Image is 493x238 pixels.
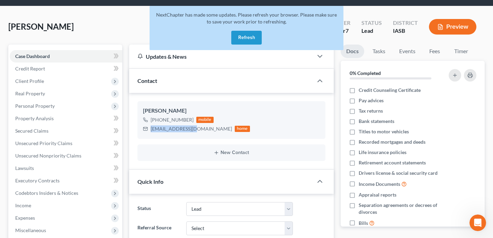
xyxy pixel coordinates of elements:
div: Recent message [14,87,124,94]
span: Recorded mortgages and deeds [359,139,425,145]
div: Status [361,19,382,27]
span: Credit Report [15,66,45,72]
button: Help [92,174,138,202]
span: Quick Info [137,178,163,185]
a: Unsecured Nonpriority Claims [10,150,122,162]
span: Income [15,202,31,208]
p: Hi there! [14,49,125,61]
span: Executory Contracts [15,178,60,183]
button: Preview [429,19,476,35]
iframe: Intercom live chat [469,215,486,231]
a: Unsecured Priority Claims [10,137,122,150]
p: How can we help? [14,61,125,73]
div: IASB [393,27,418,35]
strong: 0% Completed [350,70,381,76]
span: Client Profile [15,78,44,84]
span: Pay advices [359,97,384,104]
a: Secured Claims [10,125,122,137]
div: Close [119,11,132,23]
button: Refresh [231,31,262,45]
a: Property Analysis [10,112,122,125]
span: Lawsuits [15,165,34,171]
span: Miscellaneous [15,227,46,233]
div: Send us a message [14,127,116,134]
div: [EMAIL_ADDRESS][DOMAIN_NAME] [151,125,232,132]
span: Personal Property [15,103,55,109]
span: Unsecured Priority Claims [15,140,72,146]
div: District [393,19,418,27]
div: • 17h ago [72,104,95,112]
button: Search for help [10,154,128,168]
span: Titles to motor vehicles [359,128,409,135]
img: Profile image for Kelly [74,11,88,25]
span: Bills [359,220,368,227]
span: Help [110,192,121,197]
div: We typically reply in a few hours [14,134,116,141]
a: Docs [341,45,364,58]
div: Updates & News [137,53,305,60]
span: Retirement account statements [359,159,426,166]
span: Property Analysis [15,115,54,121]
span: Tax returns [359,107,383,114]
div: Form Preview Helper [14,173,116,180]
div: Recent messageProfile image for JamesThe way I do this on my Mac, is open the folders where it do... [7,81,132,117]
div: home [235,126,250,132]
span: Expenses [15,215,35,221]
img: Profile image for Lindsey [100,11,114,25]
div: mobile [196,117,214,123]
span: The way I do this on my Mac, is open the folders where it downloads, right clicking the downloade... [31,98,474,103]
span: Unsecured Nonpriority Claims [15,153,81,159]
a: Timer [449,45,474,58]
button: Messages [46,174,92,202]
div: [PERSON_NAME] [31,104,71,112]
div: [PHONE_NUMBER] [151,116,194,123]
img: Profile image for James [14,97,28,111]
span: Case Dashboard [15,53,50,59]
div: [PERSON_NAME] [143,107,320,115]
span: Real Property [15,91,45,96]
span: Bank statements [359,118,394,125]
a: Tasks [367,45,391,58]
span: Codebtors Insiders & Notices [15,190,78,196]
a: Executory Contracts [10,174,122,187]
a: Credit Report [10,63,122,75]
img: Profile image for James [87,11,101,25]
span: NextChapter has made some updates. Please refresh your browser. Please make sure to save your wor... [156,12,337,25]
div: Send us a messageWe typically reply in a few hours [7,121,132,147]
label: Referral Source [134,221,183,235]
span: Home [15,192,31,197]
a: Events [394,45,421,58]
a: Case Dashboard [10,50,122,63]
span: Life insurance policies [359,149,406,156]
span: Income Documents [359,181,400,188]
div: Form Preview Helper [10,170,128,183]
span: [PERSON_NAME] [8,21,74,31]
span: Credit Counseling Certificate [359,87,421,94]
a: Fees [424,45,446,58]
span: 7 [346,27,349,34]
label: Status [134,202,183,216]
button: New Contact [143,150,320,155]
span: Messages [57,192,81,197]
span: Search for help [14,157,56,164]
div: Profile image for JamesThe way I do this on my Mac, is open the folders where it downloads, right... [7,92,131,117]
a: Lawsuits [10,162,122,174]
span: Appraisal reports [359,191,396,198]
img: logo [14,15,60,22]
span: Contact [137,77,157,84]
span: Drivers license & social security card [359,170,438,177]
span: Separation agreements or decrees of divorces [359,202,443,216]
div: Lead [361,27,382,35]
span: Secured Claims [15,128,48,134]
